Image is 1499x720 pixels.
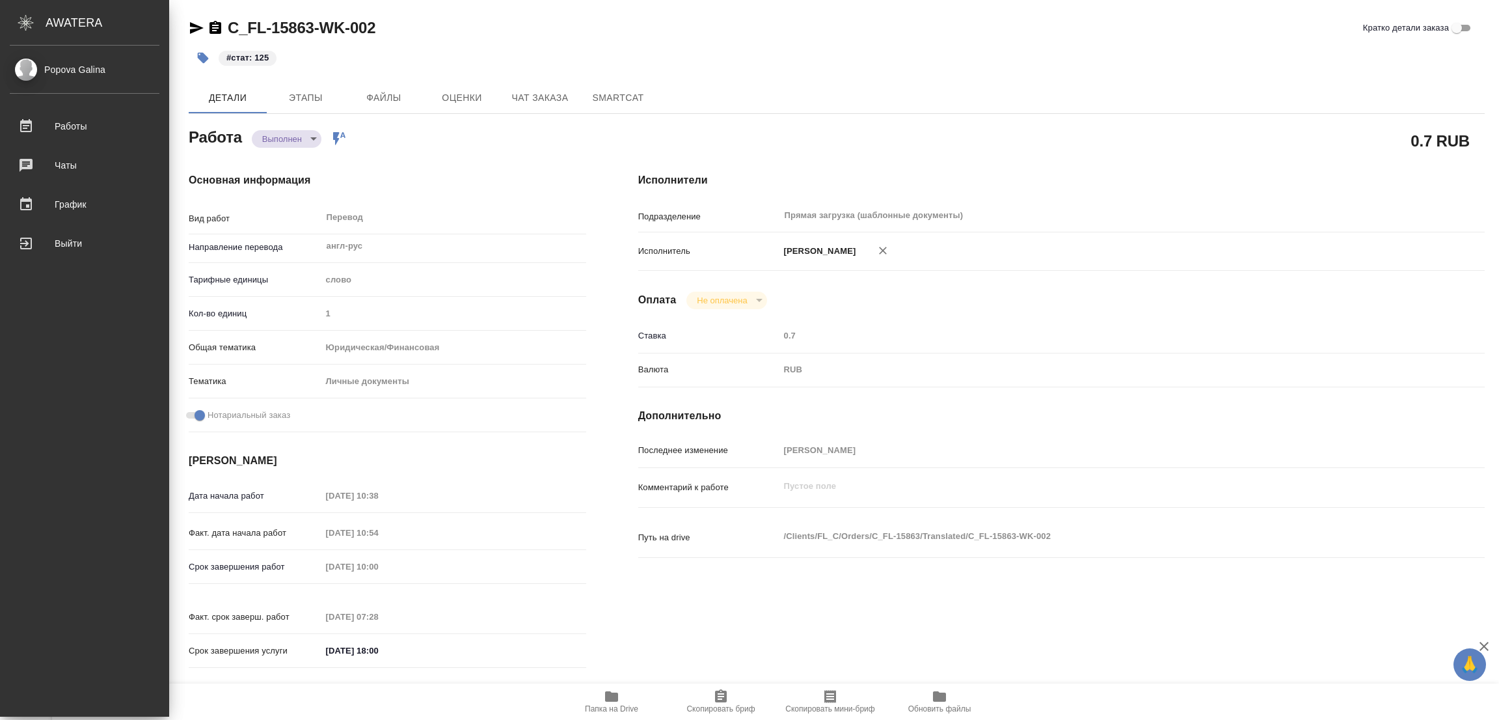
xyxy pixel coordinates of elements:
[189,527,321,540] p: Факт. дата начала работ
[3,110,166,143] a: Работы
[10,156,159,175] div: Чаты
[638,329,779,342] p: Ставка
[189,341,321,354] p: Общая тематика
[275,90,337,106] span: Этапы
[3,149,166,182] a: Чаты
[46,10,169,36] div: AWATERA
[258,133,306,145] button: Выполнен
[189,561,321,574] p: Срок завершения работ
[638,292,677,308] h4: Оплата
[638,481,779,494] p: Комментарий к работе
[3,188,166,221] a: График
[189,273,321,286] p: Тарифные единицы
[638,408,1485,424] h4: Дополнительно
[321,523,435,542] input: Пустое поле
[196,90,259,106] span: Детали
[885,684,994,720] button: Обновить файлы
[10,195,159,214] div: График
[908,704,971,713] span: Обновить файлы
[189,453,586,469] h4: [PERSON_NAME]
[321,370,586,393] div: Личные документы
[189,611,321,624] p: Факт. срок заверш. работ
[252,130,321,148] div: Выполнен
[585,704,638,713] span: Папка на Drive
[10,117,159,136] div: Работы
[321,557,435,576] input: Пустое поле
[779,245,856,258] p: [PERSON_NAME]
[10,62,159,77] div: Popova Galina
[779,326,1414,345] input: Пустое поле
[189,375,321,388] p: Тематика
[779,441,1414,460] input: Пустое поле
[208,20,223,36] button: Скопировать ссылку
[189,173,586,188] h4: Основная информация
[638,531,779,544] p: Путь на drive
[189,490,321,503] p: Дата начала работ
[638,173,1485,188] h4: Исполнители
[693,295,751,306] button: Не оплачена
[189,241,321,254] p: Направление перевода
[431,90,493,106] span: Оценки
[1453,648,1486,681] button: 🙏
[779,525,1414,547] textarea: /Clients/FL_C/Orders/C_FL-15863/Translated/C_FL-15863-WK-002
[557,684,666,720] button: Папка на Drive
[1363,21,1449,35] span: Кратко детали заказа
[638,363,779,376] p: Валюта
[638,444,779,457] p: Последнее изменение
[321,486,435,505] input: Пустое поле
[776,684,885,720] button: Скопировать мини-бриф
[228,19,375,36] a: C_FL-15863-WK-002
[587,90,649,106] span: SmartCat
[1459,651,1481,678] span: 🙏
[189,644,321,658] p: Срок завершения услуги
[638,210,779,223] p: Подразделение
[638,245,779,258] p: Исполнитель
[779,359,1414,381] div: RUB
[509,90,571,106] span: Чат заказа
[869,236,897,265] button: Удалить исполнителя
[3,227,166,260] a: Выйти
[189,44,217,72] button: Добавить тэг
[208,409,290,422] span: Нотариальный заказ
[321,337,586,359] div: Юридическая/Финансовая
[189,20,204,36] button: Скопировать ссылку для ЯМессенджера
[353,90,415,106] span: Файлы
[321,269,586,291] div: слово
[785,704,874,713] span: Скопировать мини-бриф
[321,607,435,626] input: Пустое поле
[189,307,321,320] p: Кол-во единиц
[10,234,159,253] div: Выйти
[1411,130,1470,152] h2: 0.7 RUB
[666,684,776,720] button: Скопировать бриф
[217,51,278,62] span: стат: 125
[321,641,435,660] input: ✎ Введи что-нибудь
[189,124,242,148] h2: Работа
[189,212,321,225] p: Вид работ
[321,304,586,323] input: Пустое поле
[226,51,269,64] p: #стат: 125
[686,704,755,713] span: Скопировать бриф
[686,292,766,309] div: Выполнен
